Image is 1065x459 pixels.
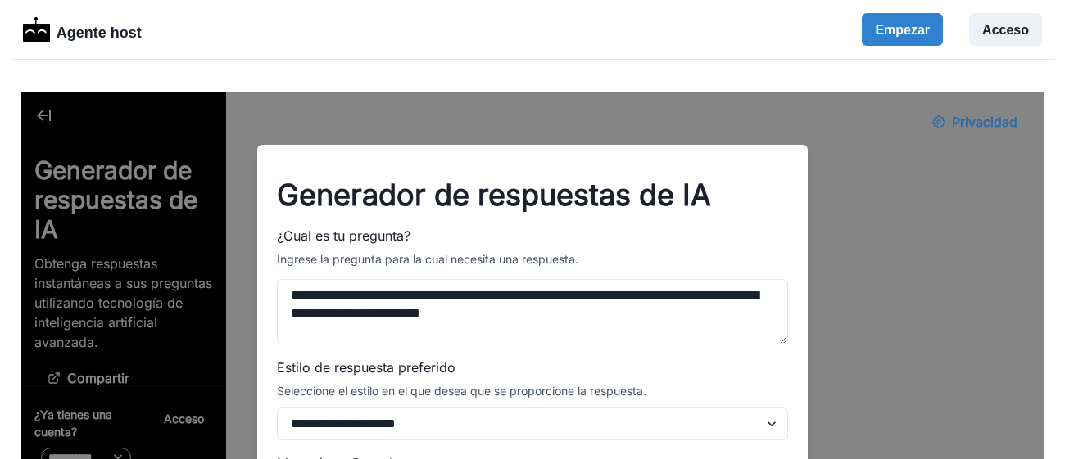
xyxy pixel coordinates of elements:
button: Empezar [862,13,943,46]
font: Agente host [57,25,142,41]
font: Seleccione el estilo en el que desea que se proporcione la respuesta. [256,291,625,305]
button: Configuración de privacidad [898,13,1009,46]
font: Ingrese la pregunta para la cual necesita una respuesta. [256,160,557,173]
a: LogoAgente host [23,16,142,44]
font: Empezar [875,23,930,37]
img: Logo [23,17,50,42]
font: Acceso [982,23,1029,37]
font: Privacidad [931,21,996,38]
font: ¿Cual es tu pregunta? [256,135,389,151]
font: Maestría en Derecho [256,362,383,379]
button: Acceso [969,13,1042,46]
font: Estilo de respuesta preferido [256,267,434,283]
